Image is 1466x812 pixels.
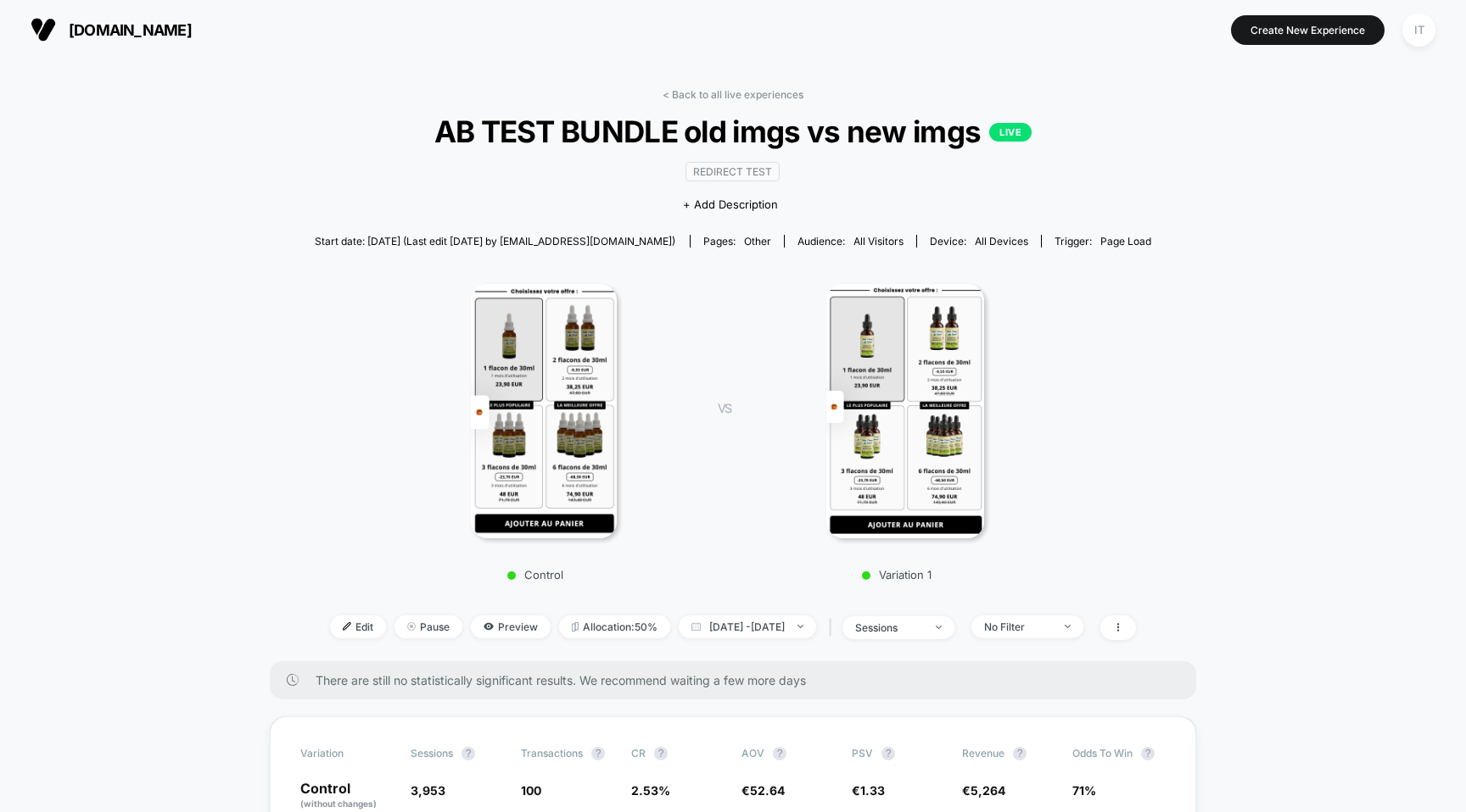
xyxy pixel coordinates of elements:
p: Control [387,568,684,581]
span: Device: [916,235,1041,247]
button: ? [654,747,668,760]
button: ? [773,747,786,760]
span: Page Load [1100,235,1151,247]
p: Control [300,781,394,810]
span: 1.33 [860,783,885,798]
span: Preview [471,615,551,638]
img: Variation 1 main [826,284,984,538]
span: € [962,783,1005,798]
img: calendar [691,622,701,631]
span: Odds to Win [1072,747,1166,760]
button: ? [1013,747,1027,760]
button: ? [881,747,895,760]
img: Control main [471,284,618,538]
span: [DOMAIN_NAME] [69,21,192,39]
p: Variation 1 [748,568,1045,581]
div: IT [1402,14,1435,47]
span: There are still no statistically significant results. We recommend waiting a few more days [316,673,1162,687]
span: other [744,235,771,247]
button: [DOMAIN_NAME] [25,16,197,43]
img: Visually logo [31,17,56,42]
img: end [407,622,416,631]
span: all devices [975,235,1028,247]
span: 71% [1072,783,1096,798]
span: Pause [394,615,462,638]
div: Trigger: [1055,235,1151,247]
span: 100 [521,783,541,798]
span: 5,264 [971,783,1005,798]
span: (without changes) [300,798,377,809]
img: edit [343,622,351,631]
span: 2.53 % [631,783,670,798]
span: Allocation: 50% [559,615,670,638]
img: end [936,626,942,629]
span: 52.64 [750,783,785,798]
span: AB TEST BUNDLE old imgs vs new imgs [356,114,1110,149]
span: [DATE] - [DATE] [679,615,816,638]
span: + Add Description [683,197,778,214]
div: Pages: [703,235,771,247]
span: CR [631,747,646,759]
button: ? [462,747,475,760]
div: Audience: [797,235,904,247]
img: end [1065,625,1071,628]
span: € [852,783,885,798]
span: | [825,615,842,640]
span: Transactions [521,747,583,759]
span: Revenue [962,747,1004,759]
div: sessions [855,621,923,634]
span: Edit [330,615,386,638]
button: Create New Experience [1231,15,1385,45]
div: No Filter [984,620,1052,633]
button: ? [1141,747,1155,760]
button: IT [1397,13,1441,47]
span: Variation [300,747,394,760]
span: VS [718,401,731,415]
a: < Back to all live experiences [663,88,803,101]
span: € [741,783,785,798]
span: All Visitors [853,235,904,247]
span: PSV [852,747,873,759]
span: AOV [741,747,764,759]
button: ? [591,747,605,760]
img: end [797,625,803,628]
p: LIVE [989,123,1032,142]
span: Sessions [411,747,453,759]
img: rebalance [572,622,579,631]
span: Redirect Test [685,162,780,181]
span: 3,953 [411,783,445,798]
span: Start date: [DATE] (Last edit [DATE] by [EMAIL_ADDRESS][DOMAIN_NAME]) [315,235,675,247]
